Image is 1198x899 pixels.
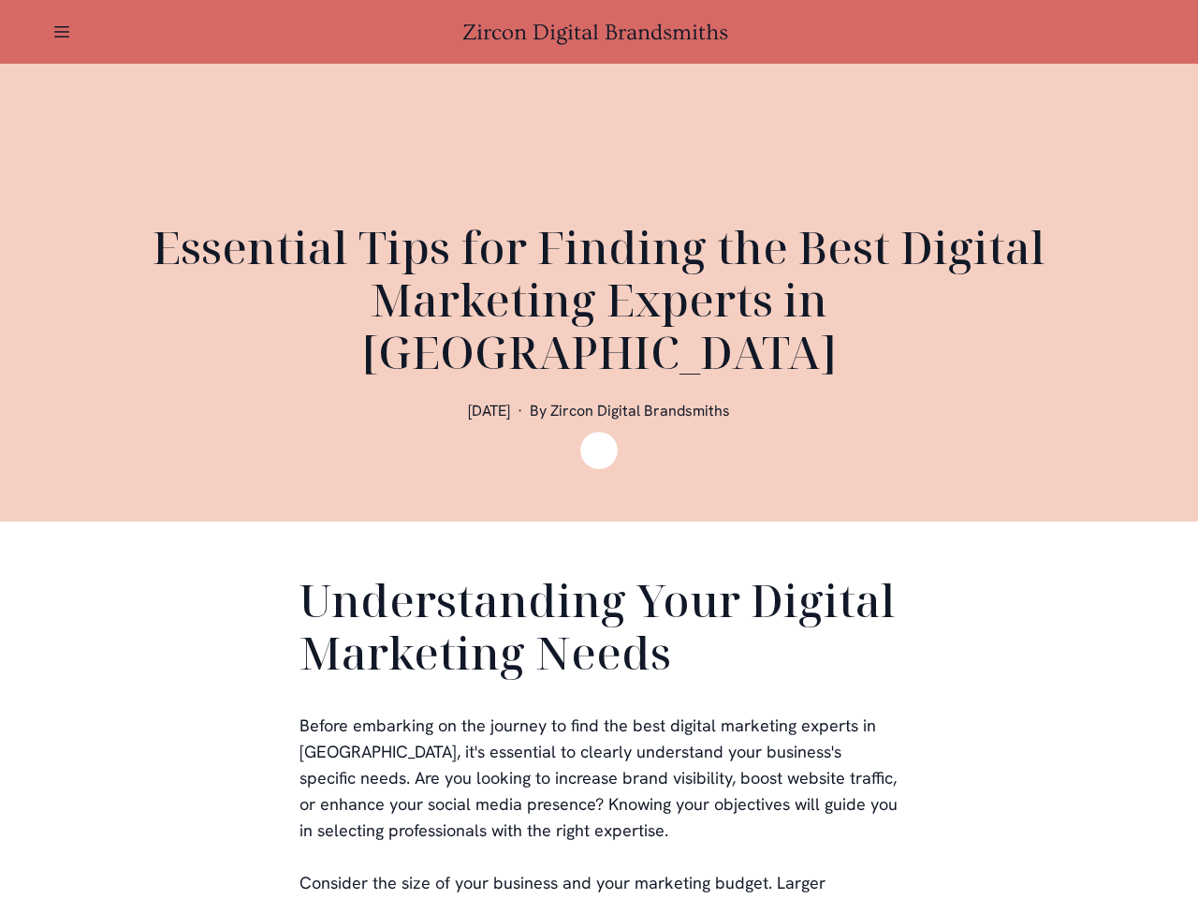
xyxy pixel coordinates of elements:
span: · [518,401,522,420]
p: Before embarking on the journey to find the best digital marketing experts in [GEOGRAPHIC_DATA], ... [299,713,898,844]
a: Zircon Digital Brandsmiths [462,20,736,45]
h1: Essential Tips for Finding the Best Digital Marketing Experts in [GEOGRAPHIC_DATA] [150,221,1048,378]
h2: Understanding Your Digital Marketing Needs [299,574,898,686]
span: [DATE] [468,401,510,420]
span: By Zircon Digital Brandsmiths [530,401,730,420]
img: Zircon Digital Brandsmiths [580,432,618,469]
